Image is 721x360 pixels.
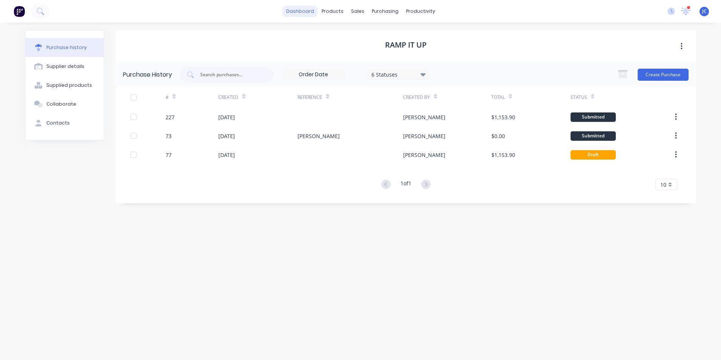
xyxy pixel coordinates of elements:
[298,94,322,101] div: Reference
[25,57,104,76] button: Supplier details
[318,6,347,17] div: products
[491,113,515,121] div: $1,153.90
[385,40,426,49] h1: Ramp It Up
[702,8,707,15] span: JC
[14,6,25,17] img: Factory
[298,132,340,140] div: [PERSON_NAME]
[571,94,587,101] div: Status
[218,132,235,140] div: [DATE]
[46,82,92,89] div: Supplied products
[123,70,172,79] div: Purchase History
[571,150,616,160] div: Draft
[46,63,84,70] div: Supplier details
[282,69,345,80] input: Order Date
[282,6,318,17] a: dashboard
[491,94,505,101] div: Total
[166,151,172,159] div: 77
[403,94,430,101] div: Created By
[46,101,76,108] div: Collaborate
[46,120,70,126] div: Contacts
[25,76,104,95] button: Supplied products
[218,151,235,159] div: [DATE]
[638,69,689,81] button: Create Purchase
[371,70,425,78] div: 6 Statuses
[403,132,445,140] div: [PERSON_NAME]
[660,181,666,189] span: 10
[347,6,368,17] div: sales
[166,132,172,140] div: 73
[368,6,402,17] div: purchasing
[403,113,445,121] div: [PERSON_NAME]
[166,113,175,121] div: 227
[402,6,439,17] div: productivity
[166,94,169,101] div: #
[25,38,104,57] button: Purchase history
[25,95,104,114] button: Collaborate
[400,179,411,190] div: 1 of 1
[218,113,235,121] div: [DATE]
[25,114,104,132] button: Contacts
[491,132,505,140] div: $0.00
[46,44,87,51] div: Purchase history
[491,151,515,159] div: $1,153.90
[199,71,262,78] input: Search purchases...
[403,151,445,159] div: [PERSON_NAME]
[218,94,238,101] div: Created
[571,131,616,141] div: Submitted
[571,112,616,122] div: Submitted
